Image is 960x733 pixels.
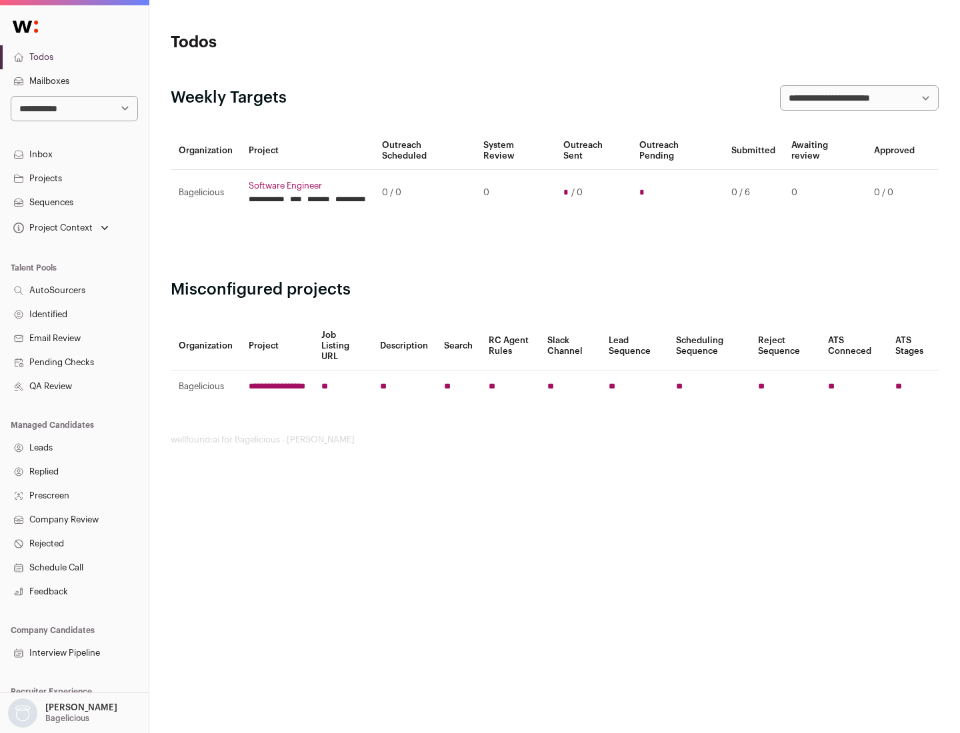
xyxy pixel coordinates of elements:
[571,187,583,198] span: / 0
[45,713,89,724] p: Bagelicious
[11,223,93,233] div: Project Context
[783,132,866,170] th: Awaiting review
[539,322,601,370] th: Slack Channel
[171,434,939,445] footer: wellfound:ai for Bagelicious - [PERSON_NAME]
[783,170,866,216] td: 0
[171,322,241,370] th: Organization
[171,132,241,170] th: Organization
[866,132,923,170] th: Approved
[11,219,111,237] button: Open dropdown
[866,170,923,216] td: 0 / 0
[5,698,120,728] button: Open dropdown
[372,322,436,370] th: Description
[475,170,555,216] td: 0
[601,322,668,370] th: Lead Sequence
[820,322,887,370] th: ATS Conneced
[723,170,783,216] td: 0 / 6
[241,132,374,170] th: Project
[8,698,37,728] img: nopic.png
[668,322,750,370] th: Scheduling Sequence
[750,322,821,370] th: Reject Sequence
[481,322,539,370] th: RC Agent Rules
[374,132,475,170] th: Outreach Scheduled
[171,87,287,109] h2: Weekly Targets
[887,322,939,370] th: ATS Stages
[313,322,372,370] th: Job Listing URL
[241,322,313,370] th: Project
[249,181,366,191] a: Software Engineer
[555,132,632,170] th: Outreach Sent
[475,132,555,170] th: System Review
[45,702,117,713] p: [PERSON_NAME]
[171,32,427,53] h1: Todos
[631,132,723,170] th: Outreach Pending
[5,13,45,40] img: Wellfound
[374,170,475,216] td: 0 / 0
[171,279,939,301] h2: Misconfigured projects
[171,370,241,403] td: Bagelicious
[436,322,481,370] th: Search
[723,132,783,170] th: Submitted
[171,170,241,216] td: Bagelicious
